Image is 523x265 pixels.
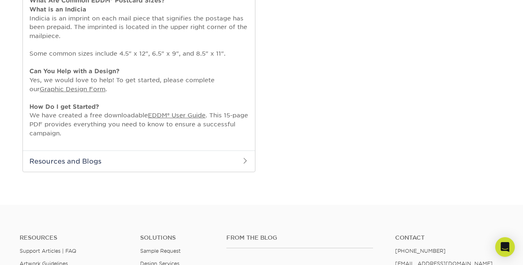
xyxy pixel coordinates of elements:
div: Open Intercom Messenger [495,237,515,257]
strong: What is an Indicia [29,6,86,13]
h4: Resources [20,234,128,241]
iframe: Google Customer Reviews [2,240,69,262]
a: Sample Request [140,248,181,254]
h2: Resources and Blogs [23,150,255,172]
a: EDDM® User Guide [148,112,206,119]
strong: Can You Help with a Design? [29,67,119,74]
a: [PHONE_NUMBER] [395,248,446,254]
strong: How Do I get Started? [29,103,99,110]
a: Graphic Design Form [40,85,105,92]
a: Contact [395,234,503,241]
h4: Solutions [140,234,214,241]
h4: From the Blog [226,234,373,241]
